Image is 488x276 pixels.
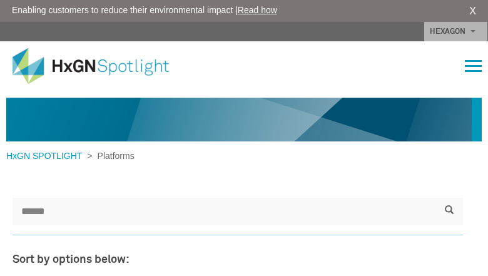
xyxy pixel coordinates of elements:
[469,4,476,19] a: X
[238,5,277,15] a: Read how
[6,151,87,161] a: HxGN SPOTLIGHT
[13,48,188,84] img: HxGN Spotlight
[13,254,463,267] h3: Sort by options below:
[424,22,487,41] a: HEXAGON
[93,151,135,161] span: Platforms
[6,150,135,163] div: >
[12,4,277,17] span: Enabling customers to reduce their environmental impact |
